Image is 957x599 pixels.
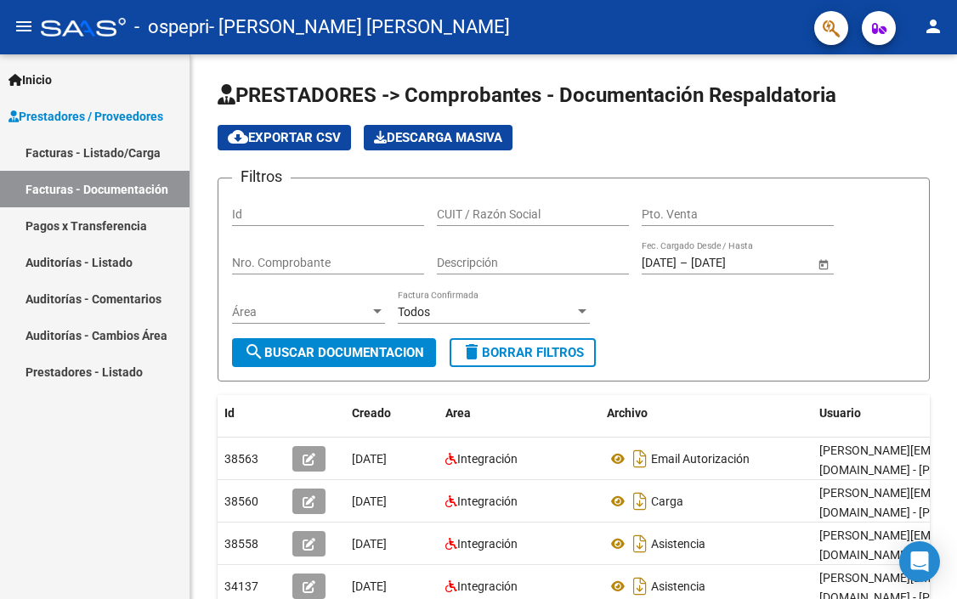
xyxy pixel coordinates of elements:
span: Carga [651,494,683,508]
mat-icon: search [244,342,264,362]
span: – [680,256,688,270]
span: - [PERSON_NAME] [PERSON_NAME] [209,8,510,46]
span: 38558 [224,537,258,551]
span: Exportar CSV [228,130,341,145]
span: Área [232,305,370,319]
i: Descargar documento [629,488,651,515]
span: [DATE] [352,537,387,551]
span: Descarga Masiva [374,130,502,145]
button: Buscar Documentacion [232,338,436,367]
mat-icon: person [923,16,943,37]
datatable-header-cell: Id [218,395,286,432]
span: Usuario [819,406,861,420]
mat-icon: delete [462,342,482,362]
span: Asistencia [651,537,705,551]
button: Open calendar [814,255,832,273]
span: [DATE] [352,494,387,508]
span: Buscar Documentacion [244,345,424,360]
mat-icon: cloud_download [228,127,248,147]
span: 34137 [224,579,258,593]
span: Email Autorización [651,452,750,466]
datatable-header-cell: Area [439,395,600,432]
span: Id [224,406,235,420]
input: Fecha inicio [642,256,677,270]
span: 38560 [224,494,258,508]
span: Inicio [8,71,52,89]
button: Borrar Filtros [450,338,596,367]
datatable-header-cell: Creado [345,395,439,432]
span: Integración [457,579,518,593]
i: Descargar documento [629,530,651,557]
div: Open Intercom Messenger [899,541,940,582]
span: 38563 [224,452,258,466]
span: Archivo [607,406,648,420]
span: Prestadores / Proveedores [8,107,163,126]
span: [DATE] [352,579,387,593]
span: [DATE] [352,452,387,466]
button: Exportar CSV [218,125,351,150]
span: Borrar Filtros [462,345,584,360]
i: Descargar documento [629,445,651,472]
mat-icon: menu [14,16,34,37]
span: - ospepri [134,8,209,46]
span: Area [445,406,471,420]
span: Integración [457,537,518,551]
span: Integración [457,452,518,466]
datatable-header-cell: Archivo [600,395,813,432]
span: Asistencia [651,579,705,593]
span: PRESTADORES -> Comprobantes - Documentación Respaldatoria [218,83,836,107]
span: Creado [352,406,391,420]
span: Integración [457,494,518,508]
input: Fecha fin [691,256,774,270]
button: Descarga Masiva [364,125,512,150]
app-download-masive: Descarga masiva de comprobantes (adjuntos) [364,125,512,150]
span: Todos [398,305,430,319]
h3: Filtros [232,165,291,189]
